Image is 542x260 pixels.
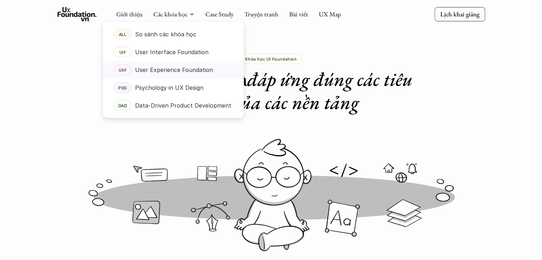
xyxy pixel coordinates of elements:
[205,10,233,18] a: Case Study
[116,10,143,18] a: Giới thiệu
[440,10,479,18] p: Lịch khai giảng
[119,32,126,37] p: ALL
[103,25,244,43] a: ALLSo sánh các khóa học
[103,79,244,97] a: PXDPsychology in UX Design
[135,47,208,57] p: User Interface Foundation
[103,43,244,61] a: UIFUser Interface Foundation
[118,67,127,72] p: UXF
[153,10,187,18] a: Các khóa học
[244,10,278,18] a: Truyện tranh
[135,64,213,75] p: User Experience Foundation
[103,97,244,114] a: DADData-Driven Product Development
[289,10,308,18] a: Bài viết
[184,67,417,115] em: đáp ứng đúng các tiêu chuẩn của các nền tảng
[135,29,196,40] p: So sánh các khóa học
[434,7,485,21] a: Lịch khai giảng
[319,10,341,18] a: UX Map
[245,56,296,61] p: Khóa học UI Foundation
[103,61,244,79] a: UXFUser Experience Foundation
[118,103,127,108] p: DAD
[135,82,203,93] p: Psychology in UX Design
[118,85,127,90] p: PXD
[129,68,414,114] h1: Thiết kế đẹp và
[119,50,126,54] p: UIF
[135,100,231,111] p: Data-Driven Product Development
